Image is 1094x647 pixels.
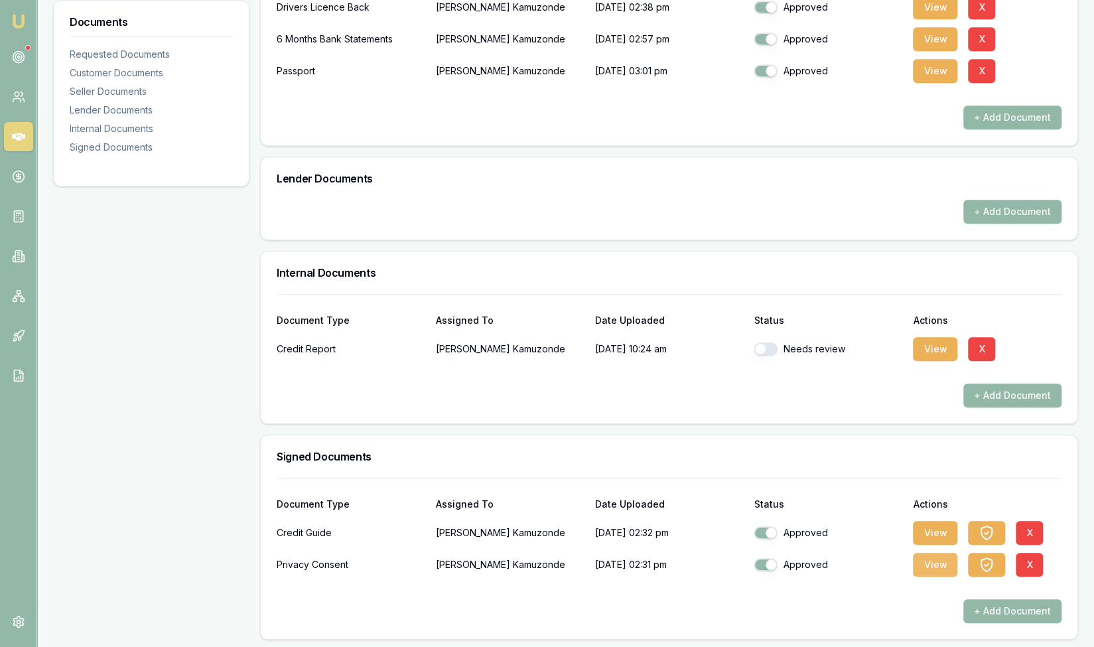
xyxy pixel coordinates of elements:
[754,526,902,539] div: Approved
[11,13,27,29] img: emu-icon-u.png
[595,551,744,578] p: [DATE] 02:31 pm
[913,337,957,361] button: View
[754,64,902,78] div: Approved
[754,342,902,356] div: Needs review
[913,27,957,51] button: View
[595,500,744,509] div: Date Uploaded
[277,58,425,84] div: Passport
[70,122,233,135] div: Internal Documents
[436,316,584,325] div: Assigned To
[436,58,584,84] p: [PERSON_NAME] Kamuzonde
[436,336,584,362] p: [PERSON_NAME] Kamuzonde
[913,316,1061,325] div: Actions
[436,26,584,52] p: [PERSON_NAME] Kamuzonde
[277,267,1061,278] h3: Internal Documents
[70,48,233,61] div: Requested Documents
[754,33,902,46] div: Approved
[1016,521,1043,545] button: X
[754,1,902,14] div: Approved
[70,66,233,80] div: Customer Documents
[913,521,957,545] button: View
[277,451,1061,462] h3: Signed Documents
[963,599,1061,623] button: + Add Document
[968,337,995,361] button: X
[277,173,1061,184] h3: Lender Documents
[436,551,584,578] p: [PERSON_NAME] Kamuzonde
[70,85,233,98] div: Seller Documents
[277,551,425,578] div: Privacy Consent
[968,27,995,51] button: X
[70,17,233,27] h3: Documents
[754,500,902,509] div: Status
[963,106,1061,129] button: + Add Document
[595,336,744,362] p: [DATE] 10:24 am
[277,26,425,52] div: 6 Months Bank Statements
[277,316,425,325] div: Document Type
[913,59,957,83] button: View
[595,26,744,52] p: [DATE] 02:57 pm
[913,553,957,577] button: View
[595,58,744,84] p: [DATE] 03:01 pm
[70,141,233,154] div: Signed Documents
[754,558,902,571] div: Approved
[963,384,1061,407] button: + Add Document
[754,316,902,325] div: Status
[277,500,425,509] div: Document Type
[595,520,744,546] p: [DATE] 02:32 pm
[277,520,425,546] div: Credit Guide
[277,336,425,362] div: Credit Report
[595,316,744,325] div: Date Uploaded
[913,500,1061,509] div: Actions
[70,104,233,117] div: Lender Documents
[1016,553,1043,577] button: X
[436,500,584,509] div: Assigned To
[968,59,995,83] button: X
[963,200,1061,224] button: + Add Document
[436,520,584,546] p: [PERSON_NAME] Kamuzonde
